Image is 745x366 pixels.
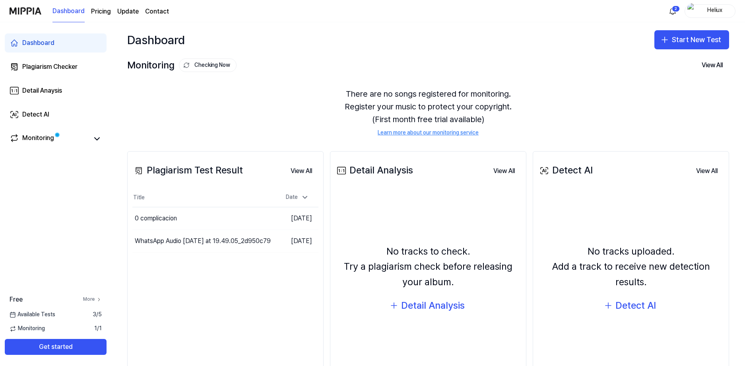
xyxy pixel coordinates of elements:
[22,62,78,72] div: Plagiarism Checker
[487,162,521,179] a: View All
[94,325,102,333] span: 1 / 1
[335,163,413,178] div: Detail Analysis
[22,86,62,95] div: Detail Anaysis
[384,296,473,315] button: Detail Analysis
[687,3,697,19] img: profile
[93,311,102,319] span: 3 / 5
[283,191,312,204] div: Date
[5,81,107,100] a: Detail Anaysis
[135,214,177,223] div: 0 complicacion
[179,58,237,72] button: Checking Now
[145,7,169,16] a: Contact
[5,57,107,76] a: Plagiarism Checker
[690,163,724,179] button: View All
[22,110,49,119] div: Detect AI
[10,133,89,144] a: Monitoring
[538,163,593,178] div: Detect AI
[668,6,677,16] img: 알림
[272,207,318,230] td: [DATE]
[5,105,107,124] a: Detect AI
[335,244,521,290] div: No tracks to check. Try a plagiarism check before releasing your album.
[272,230,318,253] td: [DATE]
[695,57,729,73] button: View All
[401,298,465,313] div: Detail Analysis
[127,58,237,73] div: Monitoring
[22,38,54,48] div: Dashboard
[91,7,111,16] a: Pricing
[598,296,664,315] button: Detect AI
[284,163,318,179] button: View All
[666,5,679,18] button: 알림2
[83,296,102,303] a: More
[132,188,272,207] th: Title
[685,4,735,18] button: profileHeliux
[5,33,107,53] a: Dashboard
[22,133,54,144] div: Monitoring
[378,129,479,137] a: Learn more about our monitoring service
[672,6,680,12] div: 2
[10,295,23,304] span: Free
[132,163,243,178] div: Plagiarism Test Result
[538,244,724,290] div: No tracks uploaded. Add a track to receive new detection results.
[127,78,729,146] div: There are no songs registered for monitoring. Register your music to protect your copyright. (Fir...
[690,162,724,179] a: View All
[127,30,185,49] div: Dashboard
[10,325,45,333] span: Monitoring
[699,6,730,15] div: Heliux
[654,30,729,49] button: Start New Test
[284,162,318,179] a: View All
[487,163,521,179] button: View All
[5,339,107,355] button: Get started
[615,298,656,313] div: Detect AI
[135,236,271,246] div: WhatsApp Audio [DATE] at 19.49.05_2d950c79
[10,311,55,319] span: Available Tests
[52,0,85,22] a: Dashboard
[117,7,139,16] a: Update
